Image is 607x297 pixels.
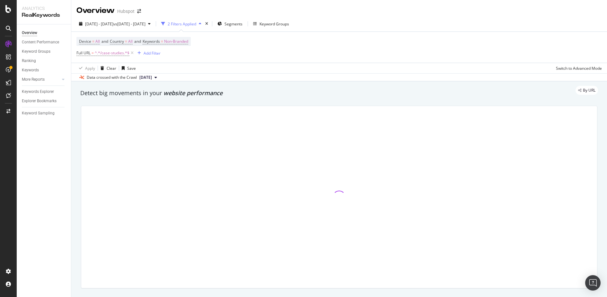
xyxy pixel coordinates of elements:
[260,21,289,27] div: Keyword Groups
[583,88,595,92] span: By URL
[22,67,66,74] a: Keywords
[76,5,115,16] div: Overview
[85,66,95,71] div: Apply
[215,19,245,29] button: Segments
[251,19,292,29] button: Keyword Groups
[143,39,160,44] span: Keywords
[22,88,66,95] a: Keywords Explorer
[144,50,161,56] div: Add Filter
[125,39,127,44] span: =
[161,39,163,44] span: =
[22,12,66,19] div: RealKeywords
[164,37,188,46] span: Non-Branded
[22,58,36,64] div: Ranking
[76,50,91,56] span: Full URL
[576,86,598,95] div: legacy label
[22,39,59,46] div: Content Performance
[22,30,66,36] a: Overview
[110,39,124,44] span: Country
[22,98,66,104] a: Explorer Bookmarks
[22,98,57,104] div: Explorer Bookmarks
[556,66,602,71] div: Switch to Advanced Mode
[76,19,153,29] button: [DATE] - [DATE]vs[DATE] - [DATE]
[79,39,91,44] span: Device
[87,75,137,80] div: Data crossed with the Crawl
[128,37,133,46] span: All
[137,9,141,14] div: arrow-right-arrow-left
[137,74,160,81] button: [DATE]
[119,63,136,73] button: Save
[585,275,601,291] div: Open Intercom Messenger
[22,48,66,55] a: Keyword Groups
[101,39,108,44] span: and
[95,37,100,46] span: All
[22,110,55,117] div: Keyword Sampling
[168,21,196,27] div: 2 Filters Applied
[22,76,45,83] div: More Reports
[553,63,602,73] button: Switch to Advanced Mode
[22,58,66,64] a: Ranking
[134,39,141,44] span: and
[107,66,116,71] div: Clear
[135,49,161,57] button: Add Filter
[76,63,95,73] button: Apply
[224,21,242,27] span: Segments
[204,21,209,27] div: times
[85,21,113,27] span: [DATE] - [DATE]
[92,39,94,44] span: =
[22,110,66,117] a: Keyword Sampling
[22,30,37,36] div: Overview
[22,48,50,55] div: Keyword Groups
[95,49,129,58] span: ^.*/case-studies.*$
[22,76,60,83] a: More Reports
[22,39,66,46] a: Content Performance
[127,66,136,71] div: Save
[22,5,66,12] div: Analytics
[113,21,145,27] span: vs [DATE] - [DATE]
[139,75,152,80] span: 2025 Aug. 19th
[92,50,94,56] span: =
[159,19,204,29] button: 2 Filters Applied
[22,67,39,74] div: Keywords
[22,88,54,95] div: Keywords Explorer
[98,63,116,73] button: Clear
[117,8,135,14] div: Hubspot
